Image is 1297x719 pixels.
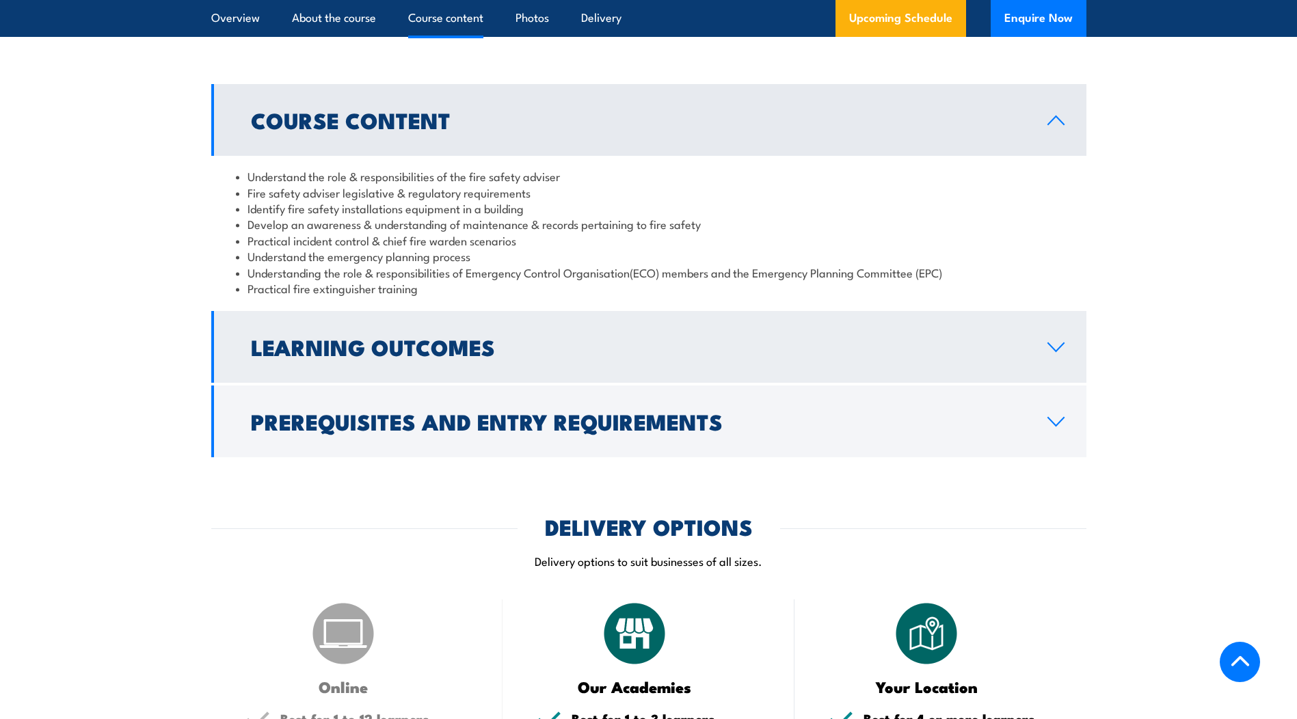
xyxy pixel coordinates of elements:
[236,216,1062,232] li: Develop an awareness & understanding of maintenance & records pertaining to fire safety
[236,232,1062,248] li: Practical incident control & chief fire warden scenarios
[245,679,442,694] h3: Online
[236,264,1062,280] li: Understanding the role & responsibilities of Emergency Control Organisation(ECO) members and the ...
[236,185,1062,200] li: Fire safety adviser legislative & regulatory requirements
[236,248,1062,264] li: Understand the emergency planning process
[211,553,1086,569] p: Delivery options to suit businesses of all sizes.
[211,311,1086,383] a: Learning Outcomes
[829,679,1025,694] h3: Your Location
[211,385,1086,457] a: Prerequisites and Entry Requirements
[537,679,733,694] h3: Our Academies
[251,337,1026,356] h2: Learning Outcomes
[251,411,1026,431] h2: Prerequisites and Entry Requirements
[236,200,1062,216] li: Identify fire safety installations equipment in a building
[251,110,1026,129] h2: Course Content
[236,168,1062,184] li: Understand the role & responsibilities of the fire safety adviser
[545,517,753,536] h2: DELIVERY OPTIONS
[236,280,1062,296] li: Practical fire extinguisher training
[211,84,1086,156] a: Course Content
